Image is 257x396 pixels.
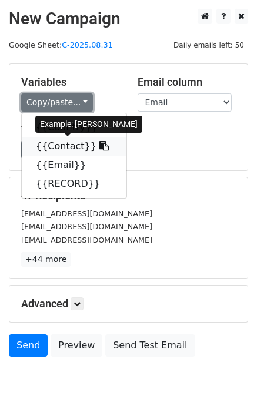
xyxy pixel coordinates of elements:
a: {{Country}} [22,118,126,137]
h2: New Campaign [9,9,248,29]
h5: Email column [138,76,236,89]
h5: Advanced [21,297,236,310]
a: Send Test Email [105,334,195,357]
a: Send [9,334,48,357]
a: {{Contact}} [22,137,126,156]
a: C-2025.08.31 [62,41,113,49]
h5: Variables [21,76,120,89]
a: +44 more [21,252,71,267]
small: [EMAIL_ADDRESS][DOMAIN_NAME] [21,236,152,244]
h5: 47 Recipients [21,189,236,202]
div: 聊天小组件 [198,340,257,396]
a: {{Email}} [22,156,126,174]
span: Daily emails left: 50 [169,39,248,52]
a: Daily emails left: 50 [169,41,248,49]
a: Copy/paste... [21,93,93,112]
small: Google Sheet: [9,41,113,49]
iframe: Chat Widget [198,340,257,396]
div: Example: [PERSON_NAME] [35,116,142,133]
small: [EMAIL_ADDRESS][DOMAIN_NAME] [21,222,152,231]
a: Preview [51,334,102,357]
small: [EMAIL_ADDRESS][DOMAIN_NAME] [21,209,152,218]
a: {{RECORD}} [22,174,126,193]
